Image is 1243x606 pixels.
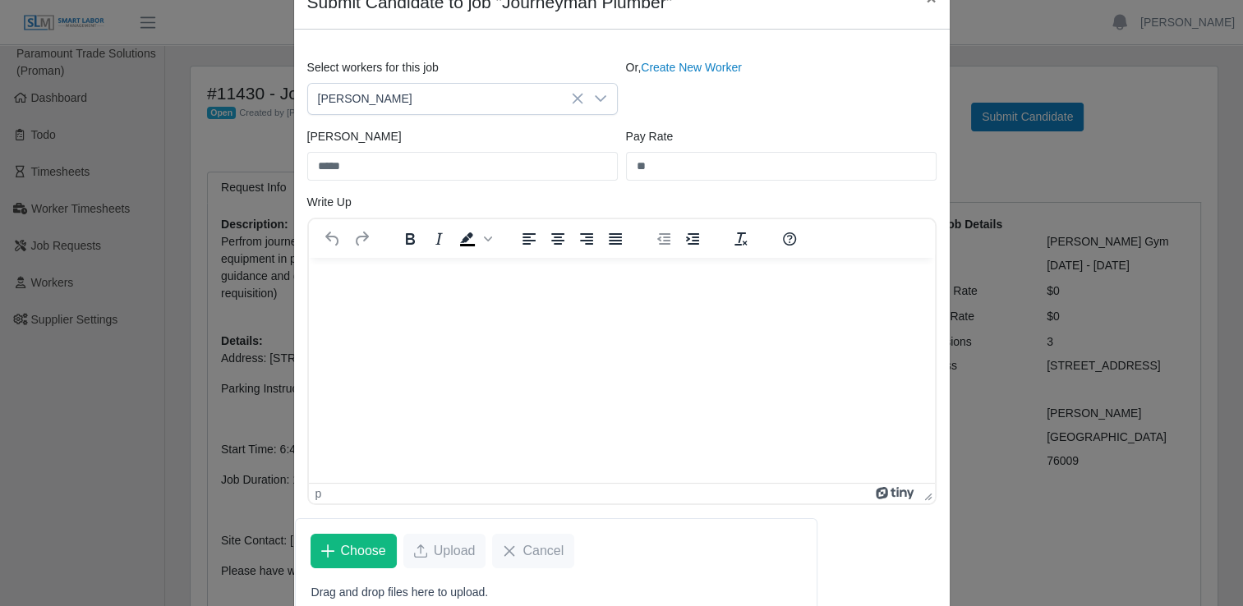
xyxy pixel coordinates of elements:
button: Upload [403,534,486,568]
button: Undo [319,227,347,250]
button: Justify [601,227,629,250]
span: David Block [308,84,584,114]
button: Cancel [492,534,574,568]
button: Align right [573,227,601,250]
button: Decrease indent [650,227,678,250]
button: Redo [348,227,375,250]
span: Choose [341,541,386,561]
label: Select workers for this job [307,59,439,76]
label: Pay Rate [626,128,674,145]
button: Bold [396,227,424,250]
span: Upload [434,541,476,561]
div: p [315,487,322,500]
label: [PERSON_NAME] [307,128,402,145]
a: Powered by Tiny [876,487,917,500]
label: Write Up [307,194,352,211]
button: Choose [311,534,397,568]
div: Background color Black [453,227,495,250]
button: Align center [544,227,572,250]
span: Cancel [523,541,564,561]
p: Drag and drop files here to upload. [311,584,802,601]
div: Or, [622,59,941,115]
button: Align left [515,227,543,250]
iframe: Rich Text Area [309,258,935,483]
button: Increase indent [679,227,707,250]
button: Clear formatting [727,227,755,250]
a: Create New Worker [641,61,742,74]
button: Help [776,227,803,250]
button: Italic [425,227,453,250]
div: Press the Up and Down arrow keys to resize the editor. [918,484,935,503]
